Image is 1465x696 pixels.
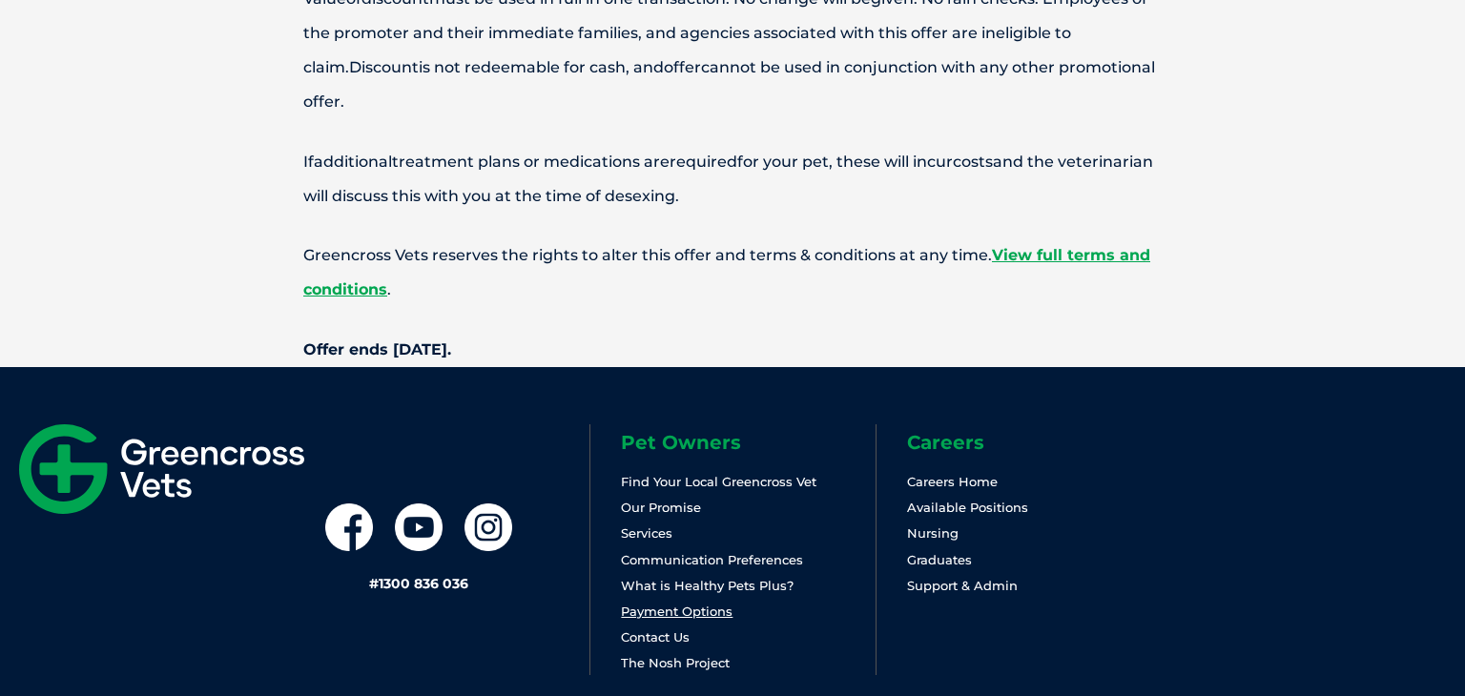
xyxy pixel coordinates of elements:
a: Communication Preferences [621,552,803,567]
span: Discount [349,58,419,76]
a: Nursing [907,525,959,541]
span: and the veterinarian will discuss this with you at the time of desexing. [303,153,1153,205]
span: cannot be used in conjunction with any other promotional offer. [303,58,1155,111]
button: Search [1428,87,1447,106]
span: for your pet, these will incur [737,153,953,171]
a: Payment Options [621,604,732,619]
a: What is Healthy Pets Plus? [621,578,794,593]
span: additional [314,153,392,171]
a: Support & Admin [907,578,1018,593]
span: costs [953,153,993,171]
a: The Nosh Project [621,655,730,670]
span: is not redeemable for cash, and [419,58,664,76]
a: #1300 836 036 [369,575,468,592]
a: Services [621,525,672,541]
a: Our Promise [621,500,701,515]
h6: Careers [907,433,1161,452]
a: Find Your Local Greencross Vet [621,474,816,489]
span: treatment plans or medications are [392,153,670,171]
a: Careers Home [907,474,998,489]
strong: Offer ends [DATE]. [303,340,451,358]
p: Greencross Vets reserves the rights to alter this offer and terms & conditions at any time. . [237,238,1228,307]
span: offer [664,58,701,76]
h6: Pet Owners [621,433,875,452]
span: If [303,153,314,171]
span: # [369,575,379,592]
a: Available Positions [907,500,1028,515]
a: Graduates [907,552,972,567]
a: Contact Us [621,629,690,645]
span: required [670,153,737,171]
